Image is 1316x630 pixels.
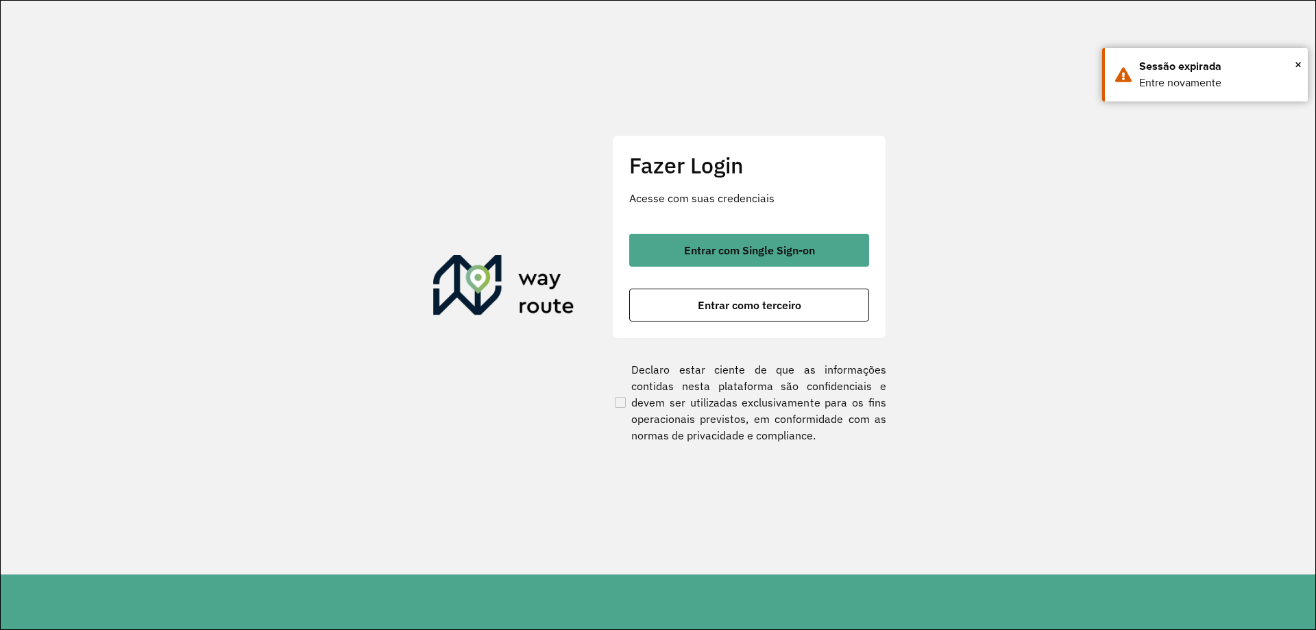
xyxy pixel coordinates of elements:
div: Sessão expirada [1139,58,1297,75]
h2: Fazer Login [629,152,869,178]
span: × [1295,54,1302,75]
button: button [629,289,869,322]
span: Entrar como terceiro [698,300,801,311]
img: Roteirizador AmbevTech [433,255,574,321]
button: button [629,234,869,267]
div: Entre novamente [1139,75,1297,91]
button: Close [1295,54,1302,75]
span: Entrar com Single Sign-on [684,245,815,256]
label: Declaro estar ciente de que as informações contidas nesta plataforma são confidenciais e devem se... [612,361,886,444]
p: Acesse com suas credenciais [629,190,869,206]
